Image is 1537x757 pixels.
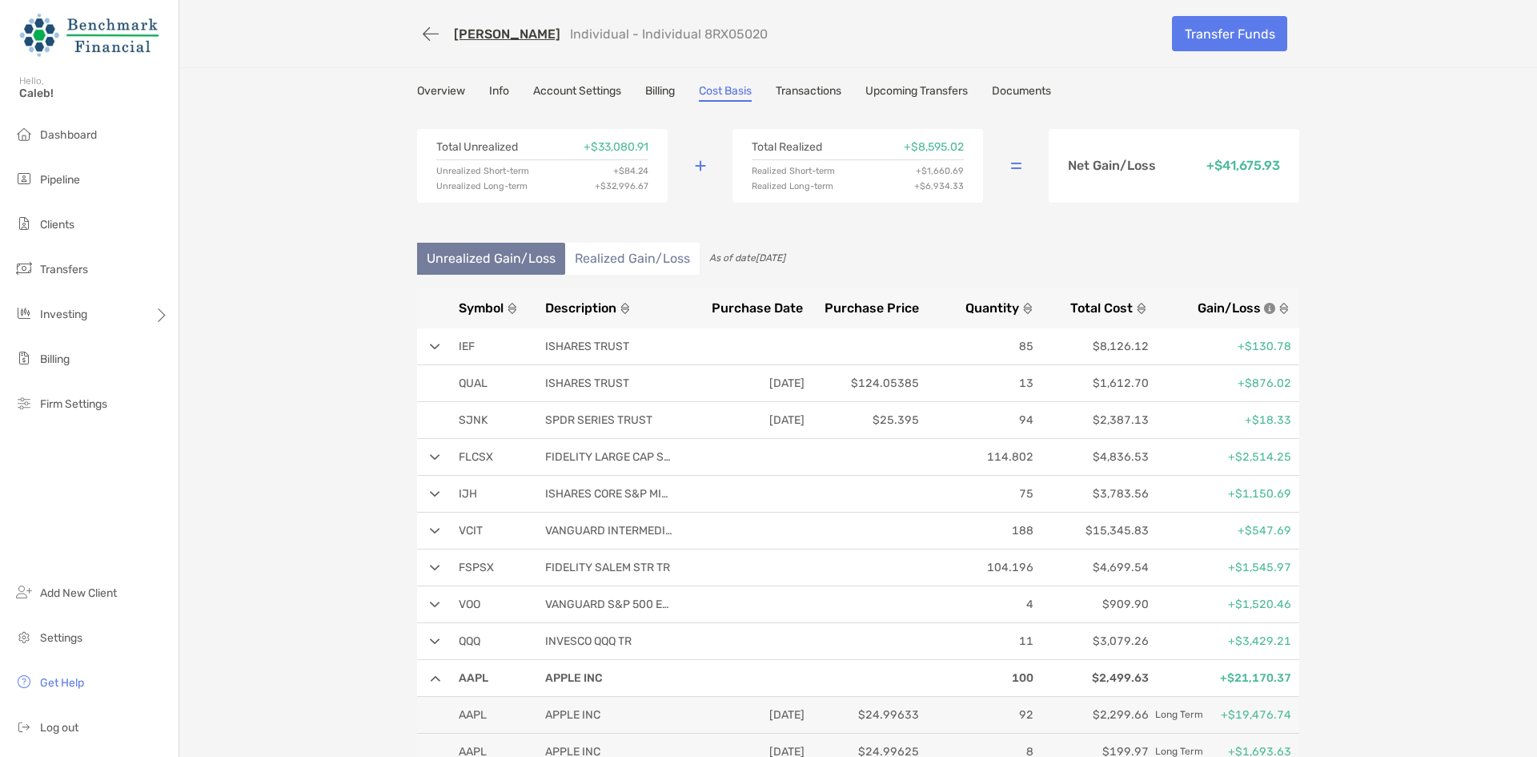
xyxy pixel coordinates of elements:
[545,484,673,504] p: ISHARES CORE S&P MID CAP ETF
[1040,668,1148,688] p: $2,499.63
[430,491,440,497] img: arrow open row
[1155,705,1203,725] span: Long Term
[865,84,968,102] a: Upcoming Transfers
[925,521,1033,541] p: 188
[545,336,673,356] p: ISHARES TRUST
[613,167,648,175] p: + $84.24
[584,142,648,153] p: + $33,080.91
[1155,521,1291,541] p: +$547.69
[489,84,509,102] a: Info
[752,167,835,175] p: Realized Short-term
[459,705,539,725] p: AAPL
[40,586,117,600] span: Add New Client
[1040,300,1148,316] button: Total Cost
[40,308,87,321] span: Investing
[459,668,523,688] p: AAPL
[925,558,1033,578] p: 104.196
[430,638,440,645] img: arrow open row
[1040,484,1148,504] p: $3,783.56
[40,173,80,187] span: Pipeline
[1155,705,1291,725] p: +$19,476.74
[565,243,700,275] li: Realized Gain/Loss
[620,303,631,314] img: sort
[1155,594,1291,614] p: +$1,520.46
[14,124,34,143] img: dashboard icon
[459,594,523,614] p: VOO
[992,84,1051,102] a: Documents
[1206,159,1280,172] p: + $41,675.93
[459,558,523,578] p: FSPSX
[507,303,518,314] img: sort
[417,84,465,102] a: Overview
[545,521,673,541] p: VANGUARD INTERMEDIATE TERM
[925,668,1033,688] p: 100
[925,631,1033,651] p: 11
[811,373,919,393] p: $124.05385
[1040,705,1148,725] p: $2,299.66
[14,582,34,602] img: add_new_client icon
[14,717,34,736] img: logout icon
[545,705,673,725] p: APPLE INC
[1198,300,1261,316] span: Gain/Loss
[695,300,803,316] button: Purchase Date
[811,705,919,725] p: $24.99633
[436,182,528,191] p: Unrealized Long-term
[545,300,689,316] button: Description
[825,300,919,316] span: Purchase Price
[436,142,518,153] p: Total Unrealized
[904,142,964,153] p: + $8,595.02
[459,300,539,316] button: Symbol
[925,484,1033,504] p: 75
[417,243,565,275] li: Unrealized Gain/Loss
[1040,447,1148,467] p: $4,836.53
[925,705,1033,725] p: 92
[40,631,82,645] span: Settings
[1155,558,1291,578] p: +$1,545.97
[545,631,673,651] p: INVESCO QQQ TR
[696,705,805,725] p: [DATE]
[1022,303,1033,314] img: sort
[14,348,34,368] img: billing icon
[14,214,34,233] img: clients icon
[430,344,440,350] img: arrow open row
[1040,631,1148,651] p: $3,079.26
[40,263,88,276] span: Transfers
[712,300,803,316] span: Purchase Date
[545,410,673,430] p: SPDR SERIES TRUST
[1154,300,1290,316] button: Gain/Lossicon info
[776,84,841,102] a: Transactions
[430,602,440,608] img: arrow open row
[454,26,560,42] a: [PERSON_NAME]
[752,142,822,153] p: Total Realized
[1040,521,1148,541] p: $15,345.83
[545,447,673,467] p: FIDELITY LARGE CAP STOCK
[570,26,768,42] p: Individual - Individual 8RX05020
[1172,16,1287,51] a: Transfer Funds
[1040,558,1148,578] p: $4,699.54
[595,182,648,191] p: + $32,996.67
[914,182,964,191] p: + $6,934.33
[1040,373,1148,393] p: $1,612.70
[925,447,1033,467] p: 114.802
[40,352,70,366] span: Billing
[1155,447,1291,467] p: +$2,514.25
[459,631,523,651] p: QQQ
[459,410,523,430] p: SJNK
[916,167,964,175] p: + $1,660.69
[811,410,919,430] p: $25.395
[925,300,1033,316] button: Quantity
[40,721,78,735] span: Log out
[1155,631,1291,651] p: +$3,429.21
[1278,303,1290,314] img: sort
[545,594,673,614] p: VANGUARD S&P 500 ETF
[459,336,523,356] p: IEF
[545,668,673,688] p: APPLE INC
[925,410,1033,430] p: 94
[459,300,504,316] span: Symbol
[752,182,833,191] p: Realized Long-term
[459,373,523,393] p: QUAL
[645,84,675,102] a: Billing
[1155,336,1291,356] p: +$130.78
[459,484,523,504] p: IJH
[696,410,805,430] p: [DATE]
